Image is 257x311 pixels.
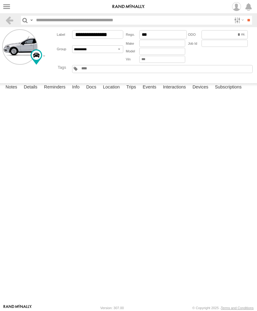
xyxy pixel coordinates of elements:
a: Back to previous Page [5,16,14,25]
label: Reminders [41,83,69,92]
label: Events [140,83,159,92]
label: Location [100,83,123,92]
label: Interactions [160,83,189,92]
label: Search Filter Options [232,16,245,25]
label: Details [21,83,40,92]
label: Subscriptions [212,83,245,92]
div: Version: 307.00 [100,306,124,310]
div: Change Map Icon [31,49,42,65]
label: Search Query [29,16,34,25]
div: © Copyright 2025 - [192,306,254,310]
img: rand-logo.svg [112,5,145,9]
label: Info [69,83,83,92]
a: Visit our Website [3,305,32,311]
label: Devices [190,83,211,92]
label: Docs [83,83,100,92]
label: Notes [2,83,20,92]
label: Trips [123,83,139,92]
a: Terms and Conditions [221,306,254,310]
